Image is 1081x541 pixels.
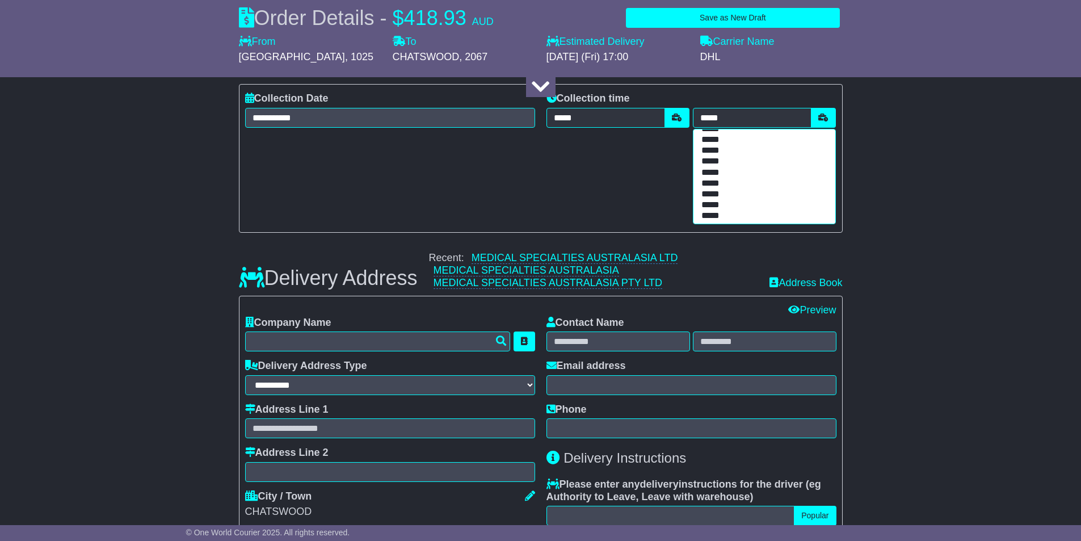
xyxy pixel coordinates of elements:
[434,265,619,276] a: MEDICAL SPECIALTIES AUSTRALASIA
[640,479,679,490] span: delivery
[404,6,466,30] span: 418.93
[700,36,775,48] label: Carrier Name
[345,51,373,62] span: , 1025
[546,404,587,416] label: Phone
[393,51,460,62] span: CHATSWOOD
[245,506,535,518] div: CHATSWOOD
[546,360,626,372] label: Email address
[245,490,312,503] label: City / Town
[429,252,759,289] div: Recent:
[546,93,630,105] label: Collection time
[239,51,345,62] span: [GEOGRAPHIC_DATA]
[546,479,821,502] span: eg Authority to Leave, Leave with warehouse
[245,93,329,105] label: Collection Date
[546,317,624,329] label: Contact Name
[245,317,331,329] label: Company Name
[563,450,686,465] span: Delivery Instructions
[472,252,678,264] a: MEDICAL SPECIALTIES AUSTRALASIA LTD
[239,267,418,290] h3: Delivery Address
[239,36,276,48] label: From
[472,16,494,27] span: AUD
[546,36,689,48] label: Estimated Delivery
[245,360,367,372] label: Delivery Address Type
[700,51,843,64] div: DHL
[186,528,350,537] span: © One World Courier 2025. All rights reserved.
[546,51,689,64] div: [DATE] (Fri) 17:00
[239,6,494,30] div: Order Details -
[245,404,329,416] label: Address Line 1
[393,36,417,48] label: To
[626,8,839,28] button: Save as New Draft
[245,447,329,459] label: Address Line 2
[393,6,404,30] span: $
[434,277,662,289] a: MEDICAL SPECIALTIES AUSTRALASIA PTY LTD
[794,506,836,526] button: Popular
[546,479,836,503] label: Please enter any instructions for the driver ( )
[459,51,487,62] span: , 2067
[769,277,842,288] a: Address Book
[788,304,836,316] a: Preview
